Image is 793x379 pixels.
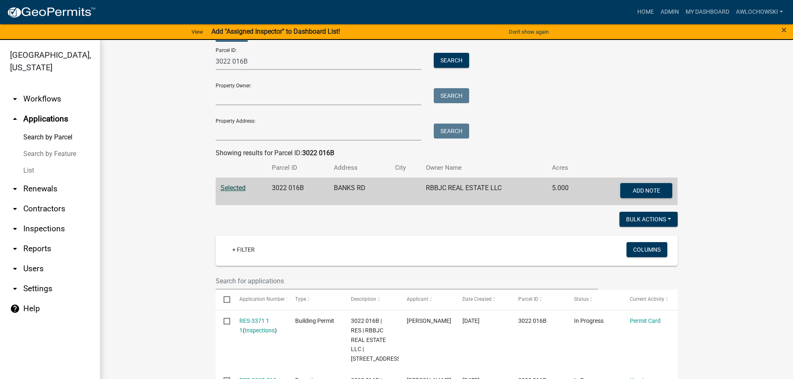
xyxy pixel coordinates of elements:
datatable-header-cell: Applicant [399,290,455,310]
i: arrow_drop_down [10,224,20,234]
button: Add Note [620,183,672,198]
button: Search [434,124,469,139]
a: awlochowski [733,4,786,20]
span: David king [407,317,451,324]
span: Parcel ID [518,296,538,302]
a: Inspections [245,327,275,334]
th: Owner Name [421,158,547,178]
button: Close [781,25,787,35]
span: Application Number [239,296,285,302]
a: Home [634,4,657,20]
datatable-header-cell: Description [343,290,399,310]
a: + Filter [226,242,261,257]
td: 3022 016B [267,178,329,205]
td: RBBJC REAL ESTATE LLC [421,178,547,205]
a: My Dashboard [682,4,733,20]
span: 08/05/2025 [462,317,480,324]
span: Applicant [407,296,428,302]
datatable-header-cell: Select [216,290,231,310]
span: Description [351,296,376,302]
i: help [10,304,20,314]
a: Permit Card [630,317,661,324]
a: Selected [221,184,246,192]
span: Building Permit [295,317,334,324]
i: arrow_drop_down [10,184,20,194]
span: Date Created [462,296,492,302]
i: arrow_drop_up [10,114,20,124]
span: In Progress [574,317,604,324]
span: Add Note [633,187,660,193]
i: arrow_drop_down [10,284,20,294]
button: Don't show again [505,25,552,39]
i: arrow_drop_down [10,204,20,214]
span: Type [295,296,306,302]
span: Current Activity [630,296,664,302]
strong: 3022 016B [302,149,334,157]
th: City [390,158,421,178]
datatable-header-cell: Current Activity [622,290,678,310]
div: ( ) [239,316,279,335]
button: Search [434,53,469,68]
th: Parcel ID [267,158,329,178]
th: Acres [547,158,586,178]
datatable-header-cell: Date Created [455,290,510,310]
button: Columns [626,242,667,257]
i: arrow_drop_down [10,264,20,274]
span: 3022 016B | RES | RBBJC REAL ESTATE LLC | 824 BANKS RD [351,317,402,362]
a: Admin [657,4,682,20]
th: Address [329,158,390,178]
a: View [188,25,206,39]
button: Bulk Actions [619,212,678,227]
i: arrow_drop_down [10,244,20,254]
datatable-header-cell: Application Number [231,290,287,310]
div: Showing results for Parcel ID: [216,148,678,158]
strong: Add "Assigned Inspector" to Dashboard List! [211,27,340,35]
input: Search for applications [216,272,599,290]
span: × [781,24,787,36]
datatable-header-cell: Parcel ID [510,290,566,310]
i: arrow_drop_down [10,94,20,104]
datatable-header-cell: Type [287,290,343,310]
td: BANKS RD [329,178,390,205]
span: 3022 016B [518,317,547,324]
td: 5.000 [547,178,586,205]
span: Status [574,296,589,302]
button: Search [434,88,469,103]
datatable-header-cell: Status [566,290,622,310]
a: RES-3371 1 1 [239,317,269,334]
